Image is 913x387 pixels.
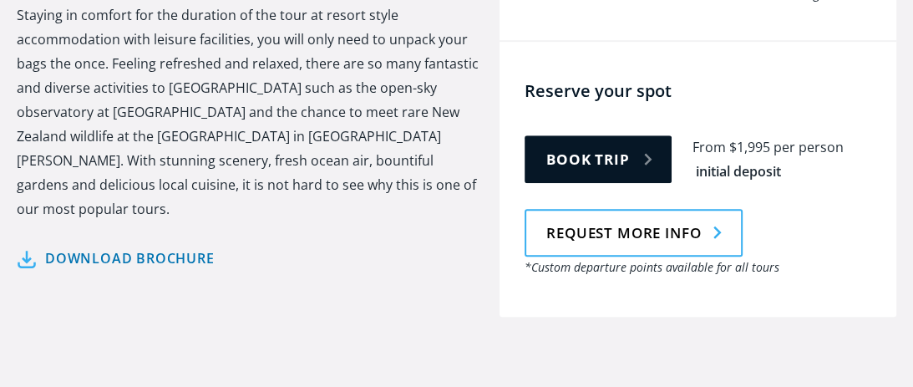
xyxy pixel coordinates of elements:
[17,3,483,222] p: Staying in comfort for the duration of the tour at resort style accommodation with leisure facili...
[17,247,215,271] a: Download brochure
[696,162,781,181] div: initial deposit
[525,259,779,275] em: *Custom departure points available for all tours
[525,209,743,257] a: Request more info
[525,135,672,183] a: Book trip
[525,79,888,102] h4: Reserve your spot
[729,138,770,157] div: $1,995
[692,138,726,157] div: From
[774,138,844,157] div: per person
